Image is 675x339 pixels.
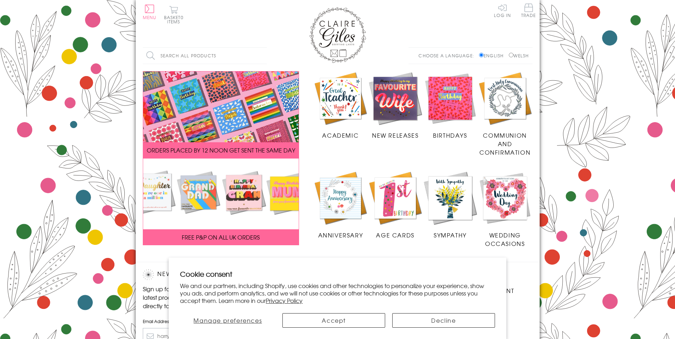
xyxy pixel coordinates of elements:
p: We and our partners, including Shopify, use cookies and other technologies to personalize your ex... [180,282,495,304]
span: ORDERS PLACED BY 12 NOON GET SENT THE SAME DAY [147,146,295,154]
p: Choose a language: [418,52,478,59]
a: Log In [494,4,511,17]
label: Welsh [509,52,529,59]
a: Sympathy [423,171,478,239]
span: Birthdays [433,131,467,139]
h2: Newsletter [143,269,263,280]
span: Communion and Confirmation [479,131,530,156]
label: English [479,52,507,59]
input: Search all products [143,48,267,64]
span: Menu [143,14,157,21]
button: Accept [282,313,385,328]
span: FREE P&P ON ALL UK ORDERS [182,233,260,241]
a: Trade [521,4,536,19]
img: Claire Giles Greetings Cards [309,7,366,63]
input: English [479,53,484,57]
a: Academic [313,71,368,140]
p: Sign up for our newsletter to receive the latest product launches, news and offers directly to yo... [143,285,263,310]
button: Menu [143,5,157,19]
span: Anniversary [318,231,363,239]
span: New Releases [372,131,418,139]
span: Sympathy [434,231,467,239]
a: New Releases [368,71,423,140]
a: Communion and Confirmation [478,71,533,157]
span: Wedding Occasions [485,231,525,248]
span: Academic [322,131,359,139]
span: Age Cards [376,231,414,239]
a: Privacy Policy [266,296,303,305]
a: Wedding Occasions [478,171,533,248]
span: 0 items [167,14,184,25]
label: Email Address [143,318,263,324]
button: Basket0 items [164,6,184,24]
input: Welsh [509,53,513,57]
button: Manage preferences [180,313,275,328]
h2: Cookie consent [180,269,495,279]
a: Age Cards [368,171,423,239]
a: Birthdays [423,71,478,140]
span: Trade [521,4,536,17]
a: Anniversary [313,171,368,239]
button: Decline [392,313,495,328]
input: Search [260,48,267,64]
span: Manage preferences [193,316,262,324]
